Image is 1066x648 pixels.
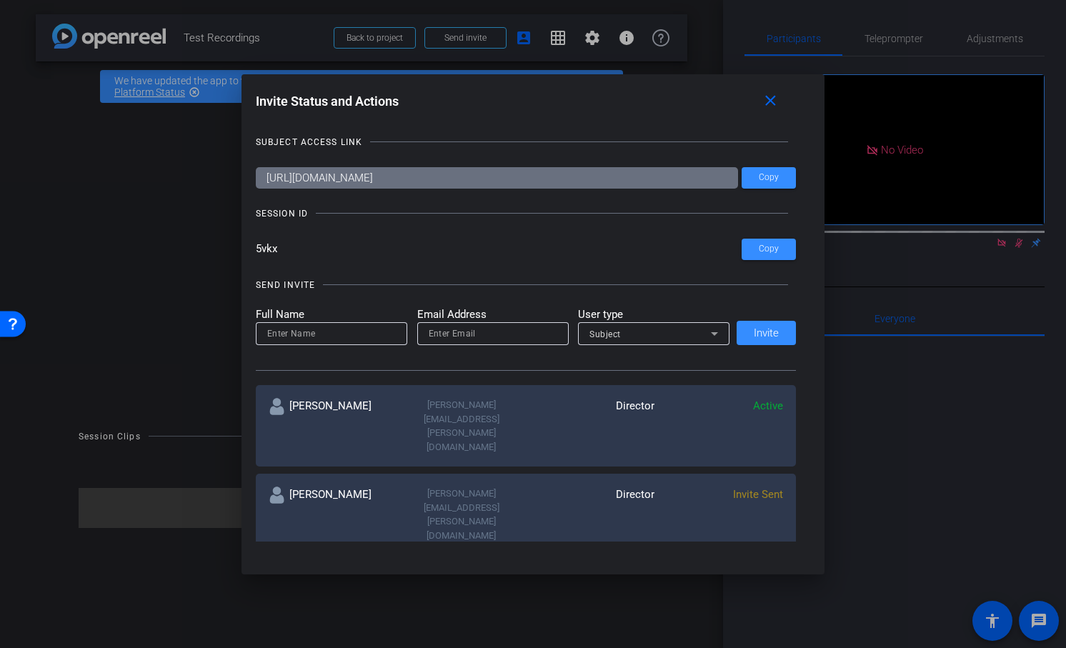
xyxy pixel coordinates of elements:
[269,487,397,542] div: [PERSON_NAME]
[526,398,654,454] div: Director
[267,325,396,342] input: Enter Name
[256,278,315,292] div: SEND INVITE
[256,278,797,292] openreel-title-line: SEND INVITE
[256,306,407,323] mat-label: Full Name
[759,172,779,183] span: Copy
[589,329,621,339] span: Subject
[759,244,779,254] span: Copy
[269,398,397,454] div: [PERSON_NAME]
[742,239,796,260] button: Copy
[733,488,783,501] span: Invite Sent
[762,92,779,110] mat-icon: close
[429,325,557,342] input: Enter Email
[256,206,308,221] div: SESSION ID
[417,306,569,323] mat-label: Email Address
[256,89,797,114] div: Invite Status and Actions
[397,398,526,454] div: [PERSON_NAME][EMAIL_ADDRESS][PERSON_NAME][DOMAIN_NAME]
[526,487,654,542] div: Director
[578,306,729,323] mat-label: User type
[753,399,783,412] span: Active
[256,206,797,221] openreel-title-line: SESSION ID
[256,135,797,149] openreel-title-line: SUBJECT ACCESS LINK
[256,135,362,149] div: SUBJECT ACCESS LINK
[742,167,796,189] button: Copy
[397,487,526,542] div: [PERSON_NAME][EMAIL_ADDRESS][PERSON_NAME][DOMAIN_NAME]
